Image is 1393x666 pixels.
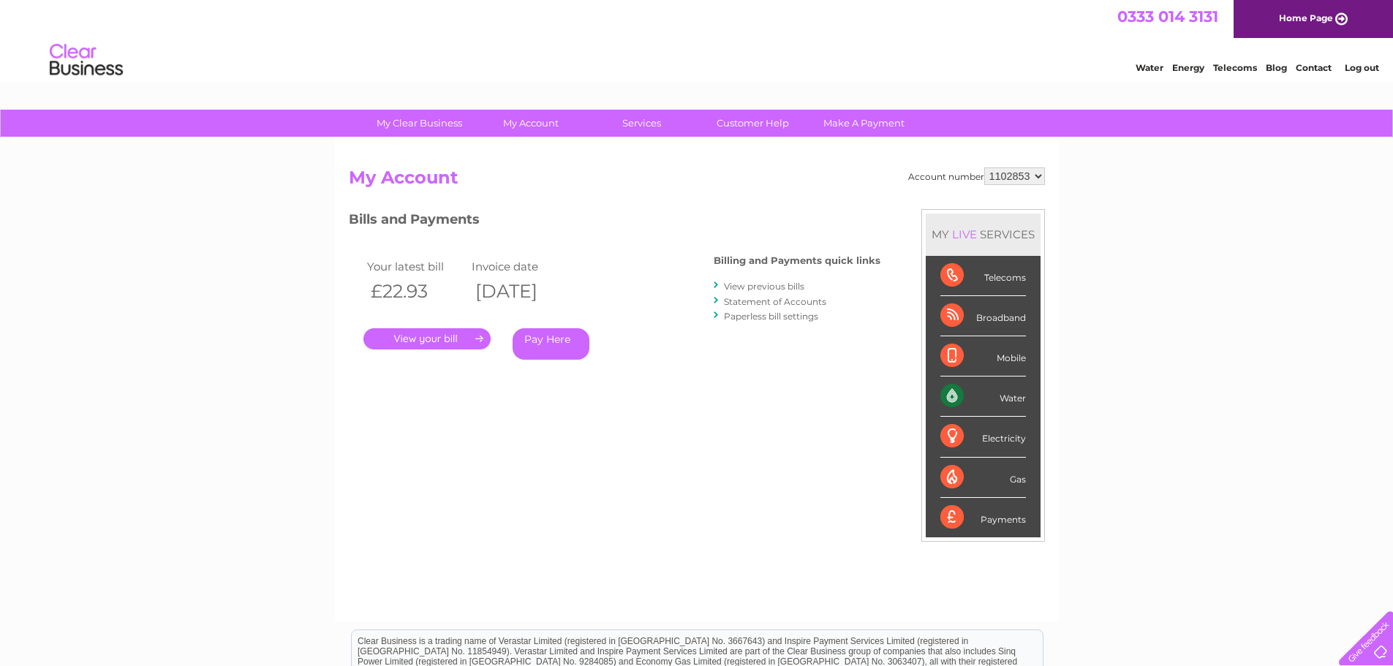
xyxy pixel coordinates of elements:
[1296,62,1332,73] a: Contact
[349,209,880,235] h3: Bills and Payments
[1266,62,1287,73] a: Blog
[363,257,469,276] td: Your latest bill
[724,281,804,292] a: View previous bills
[940,417,1026,457] div: Electricity
[468,276,573,306] th: [DATE]
[468,257,573,276] td: Invoice date
[49,38,124,83] img: logo.png
[940,296,1026,336] div: Broadband
[949,227,980,241] div: LIVE
[352,8,1043,71] div: Clear Business is a trading name of Verastar Limited (registered in [GEOGRAPHIC_DATA] No. 3667643...
[804,110,924,137] a: Make A Payment
[940,498,1026,537] div: Payments
[724,311,818,322] a: Paperless bill settings
[363,276,469,306] th: £22.93
[1117,7,1218,26] a: 0333 014 3131
[349,167,1045,195] h2: My Account
[940,336,1026,376] div: Mobile
[940,458,1026,498] div: Gas
[692,110,813,137] a: Customer Help
[581,110,702,137] a: Services
[724,296,826,307] a: Statement of Accounts
[470,110,591,137] a: My Account
[359,110,480,137] a: My Clear Business
[1345,62,1379,73] a: Log out
[1172,62,1204,73] a: Energy
[940,376,1026,417] div: Water
[940,256,1026,296] div: Telecoms
[714,255,880,266] h4: Billing and Payments quick links
[513,328,589,360] a: Pay Here
[1136,62,1163,73] a: Water
[926,213,1041,255] div: MY SERVICES
[908,167,1045,185] div: Account number
[1213,62,1257,73] a: Telecoms
[363,328,491,349] a: .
